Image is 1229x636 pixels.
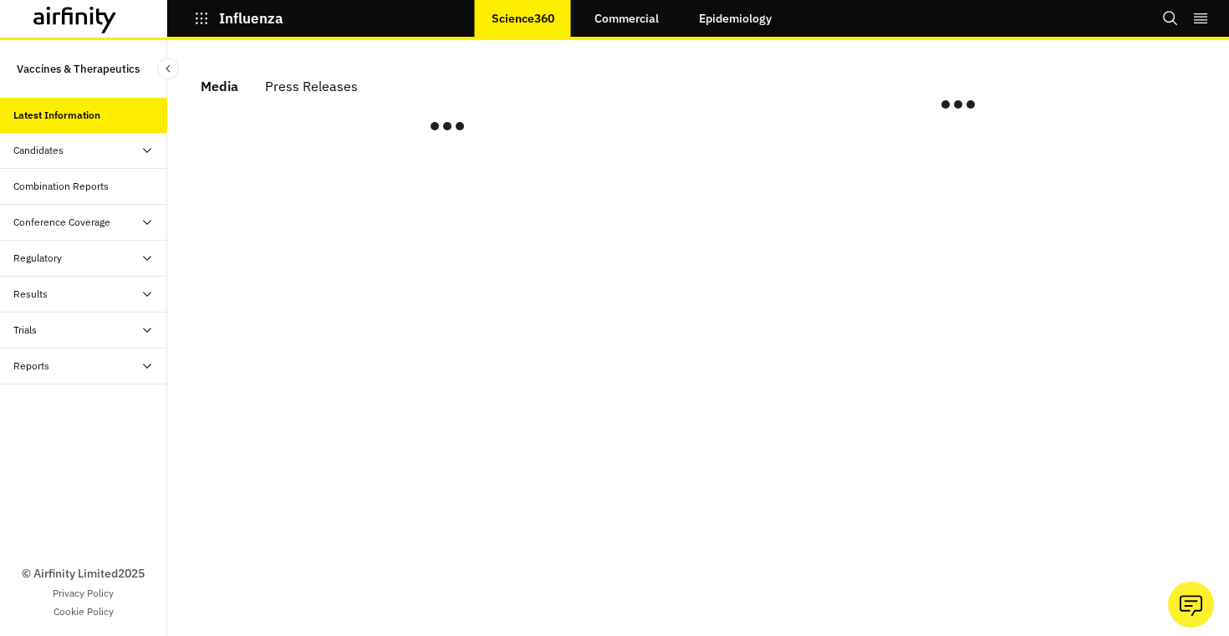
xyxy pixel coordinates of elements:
button: Close Sidebar [157,58,179,79]
div: Combination Reports [13,179,109,194]
div: Press Releases [265,74,358,99]
div: Results [13,287,48,302]
div: Latest Information [13,108,100,123]
button: Search [1162,4,1179,33]
div: Trials [13,323,37,338]
button: Ask our analysts [1168,582,1214,628]
div: Candidates [13,143,64,158]
p: Vaccines & Therapeutics [17,53,140,84]
p: Influenza [219,11,283,26]
a: Cookie Policy [54,604,114,619]
div: Reports [13,359,49,374]
p: © Airfinity Limited 2025 [22,565,145,583]
div: Conference Coverage [13,215,110,230]
a: Privacy Policy [53,586,114,601]
p: Science360 [492,12,554,25]
div: Media [201,74,238,99]
div: Regulatory [13,251,62,266]
button: Influenza [194,4,283,33]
